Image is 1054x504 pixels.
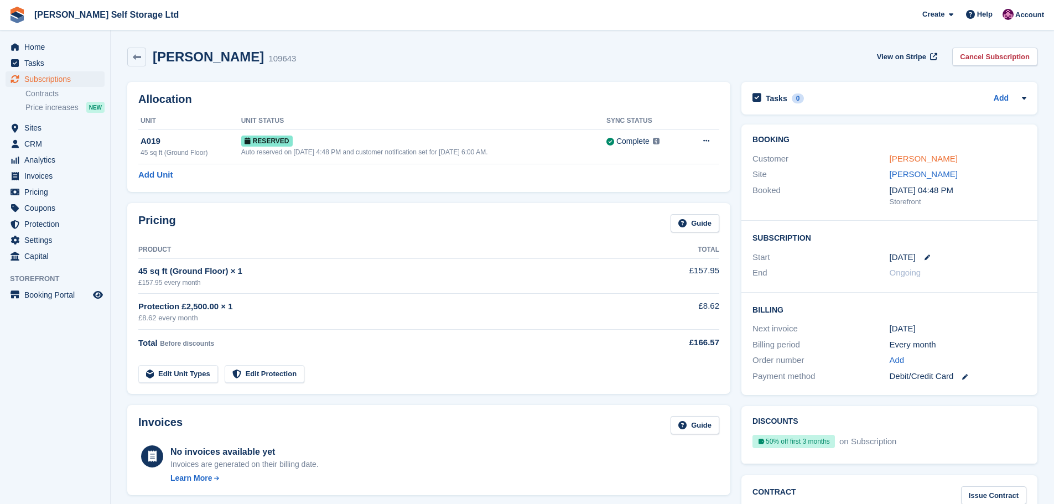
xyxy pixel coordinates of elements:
th: Total [630,241,719,259]
div: Start [752,251,889,264]
a: Cancel Subscription [952,48,1037,66]
a: menu [6,55,105,71]
img: stora-icon-8386f47178a22dfd0bd8f6a31ec36ba5ce8667c1dd55bd0f319d3a0aa187defe.svg [9,7,25,23]
a: Preview store [91,288,105,302]
td: £8.62 [630,294,719,330]
a: menu [6,168,105,184]
div: 109643 [268,53,296,65]
span: Analytics [24,152,91,168]
span: Reserved [241,136,293,147]
a: menu [6,200,105,216]
div: Payment method [752,370,889,383]
span: Create [922,9,944,20]
span: Settings [24,232,91,248]
div: Billing period [752,339,889,351]
a: Contracts [25,89,105,99]
a: View on Stripe [873,48,939,66]
span: Home [24,39,91,55]
div: Booked [752,184,889,207]
h2: Booking [752,136,1026,144]
a: menu [6,287,105,303]
a: menu [6,39,105,55]
img: Lydia Wild [1003,9,1014,20]
span: Storefront [10,273,110,284]
h2: Billing [752,304,1026,315]
a: Edit Unit Types [138,365,218,383]
div: [DATE] [890,323,1026,335]
th: Unit Status [241,112,606,130]
div: Protection £2,500.00 × 1 [138,300,630,313]
h2: Discounts [752,417,1026,426]
div: End [752,267,889,279]
div: Complete [616,136,650,147]
a: [PERSON_NAME] Self Storage Ltd [30,6,183,24]
a: menu [6,232,105,248]
span: on Subscription [837,437,896,446]
div: Learn More [170,472,212,484]
a: Edit Protection [225,365,304,383]
div: £166.57 [630,336,719,349]
a: Add [890,354,905,367]
h2: Allocation [138,93,719,106]
td: £157.95 [630,258,719,293]
span: Invoices [24,168,91,184]
span: Protection [24,216,91,232]
img: icon-info-grey-7440780725fd019a000dd9b08b2336e03edf1995a4989e88bcd33f0948082b44.svg [653,138,660,144]
span: Before discounts [160,340,214,347]
th: Sync Status [606,112,685,130]
time: 2025-10-04 00:00:00 UTC [890,251,916,264]
div: £8.62 every month [138,313,630,324]
a: menu [6,216,105,232]
div: 45 sq ft (Ground Floor) × 1 [138,265,630,278]
div: Site [752,168,889,181]
a: Price increases NEW [25,101,105,113]
div: Customer [752,153,889,165]
a: menu [6,136,105,152]
h2: [PERSON_NAME] [153,49,264,64]
a: menu [6,71,105,87]
h2: Pricing [138,214,176,232]
span: Capital [24,248,91,264]
span: Account [1015,9,1044,20]
div: Next invoice [752,323,889,335]
a: menu [6,120,105,136]
th: Unit [138,112,241,130]
a: [PERSON_NAME] [890,169,958,179]
span: Sites [24,120,91,136]
span: Total [138,338,158,347]
a: Guide [671,416,719,434]
div: Debit/Credit Card [890,370,1026,383]
div: No invoices available yet [170,445,319,459]
a: menu [6,152,105,168]
a: menu [6,184,105,200]
div: A019 [141,135,241,148]
span: Help [977,9,993,20]
h2: Invoices [138,416,183,434]
th: Product [138,241,630,259]
span: Pricing [24,184,91,200]
span: Ongoing [890,268,921,277]
div: 0 [792,93,804,103]
div: Storefront [890,196,1026,207]
div: 45 sq ft (Ground Floor) [141,148,241,158]
span: Subscriptions [24,71,91,87]
span: CRM [24,136,91,152]
h2: Tasks [766,93,787,103]
a: Learn More [170,472,319,484]
span: Booking Portal [24,287,91,303]
div: 50% off first 3 months [752,435,835,448]
div: [DATE] 04:48 PM [890,184,1026,197]
h2: Subscription [752,232,1026,243]
span: View on Stripe [877,51,926,63]
span: Coupons [24,200,91,216]
div: Every month [890,339,1026,351]
div: £157.95 every month [138,278,630,288]
a: [PERSON_NAME] [890,154,958,163]
div: Invoices are generated on their billing date. [170,459,319,470]
span: Tasks [24,55,91,71]
span: Price increases [25,102,79,113]
a: menu [6,248,105,264]
div: Order number [752,354,889,367]
a: Add [994,92,1009,105]
a: Guide [671,214,719,232]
